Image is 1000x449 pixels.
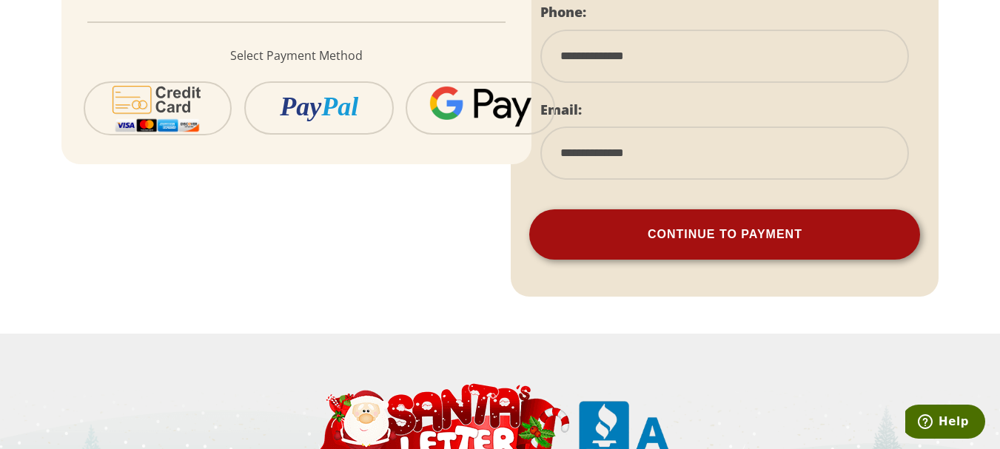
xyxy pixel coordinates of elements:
[244,81,394,135] button: PayPal
[529,209,920,260] button: Continue To Payment
[87,45,506,67] p: Select Payment Method
[429,86,531,128] img: googlepay.png
[905,405,985,442] iframe: Opens a widget where you can find more information
[103,83,212,134] img: cc-icon-2.svg
[280,92,321,121] i: Pay
[540,3,586,21] label: Phone:
[321,92,358,121] i: Pal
